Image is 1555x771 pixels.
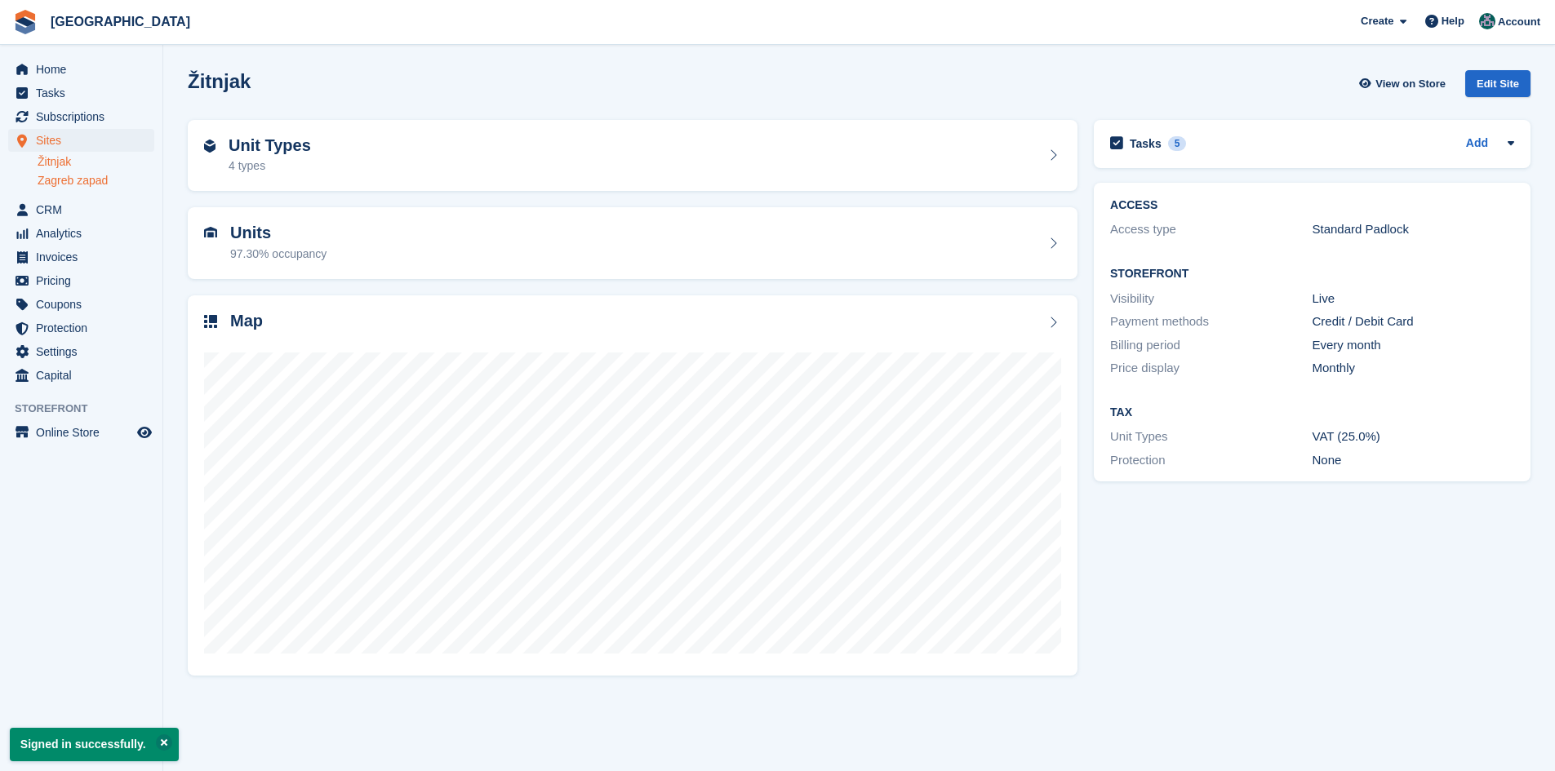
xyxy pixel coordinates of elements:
[36,82,134,104] span: Tasks
[8,246,154,268] a: menu
[1361,13,1393,29] span: Create
[1465,70,1531,97] div: Edit Site
[188,120,1077,192] a: Unit Types 4 types
[36,129,134,152] span: Sites
[1168,136,1187,151] div: 5
[229,136,311,155] h2: Unit Types
[1466,135,1488,153] a: Add
[1313,451,1514,470] div: None
[204,315,217,328] img: map-icn-33ee37083ee616e46c38cad1a60f524a97daa1e2b2c8c0bc3eb3415660979fc1.svg
[1442,13,1464,29] span: Help
[1110,406,1514,419] h2: Tax
[1110,451,1312,470] div: Protection
[1110,336,1312,355] div: Billing period
[1313,359,1514,378] div: Monthly
[1110,428,1312,446] div: Unit Types
[230,224,327,242] h2: Units
[1498,14,1540,30] span: Account
[13,10,38,34] img: stora-icon-8386f47178a22dfd0bd8f6a31ec36ba5ce8667c1dd55bd0f319d3a0aa187defe.svg
[36,293,134,316] span: Coupons
[8,317,154,339] a: menu
[1313,290,1514,308] div: Live
[8,421,154,444] a: menu
[36,364,134,387] span: Capital
[229,157,311,175] div: 4 types
[36,317,134,339] span: Protection
[135,423,154,442] a: Preview store
[1110,199,1514,212] h2: ACCESS
[36,58,134,81] span: Home
[36,269,134,292] span: Pricing
[188,70,251,92] h2: Žitnjak
[1110,220,1312,239] div: Access type
[1313,220,1514,239] div: Standard Padlock
[36,105,134,128] span: Subscriptions
[8,105,154,128] a: menu
[1465,70,1531,104] a: Edit Site
[8,364,154,387] a: menu
[8,58,154,81] a: menu
[1313,336,1514,355] div: Every month
[1357,70,1452,97] a: View on Store
[8,222,154,245] a: menu
[38,154,154,170] a: Žitnjak
[1110,290,1312,308] div: Visibility
[1110,268,1514,281] h2: Storefront
[36,340,134,363] span: Settings
[36,198,134,221] span: CRM
[8,129,154,152] a: menu
[1375,76,1446,92] span: View on Store
[8,82,154,104] a: menu
[36,222,134,245] span: Analytics
[8,340,154,363] a: menu
[44,8,197,35] a: [GEOGRAPHIC_DATA]
[8,269,154,292] a: menu
[8,198,154,221] a: menu
[1110,312,1312,331] div: Payment methods
[204,140,215,153] img: unit-type-icn-2b2737a686de81e16bb02015468b77c625bbabd49415b5ef34ead5e3b44a266d.svg
[15,401,162,417] span: Storefront
[8,293,154,316] a: menu
[1313,312,1514,331] div: Credit / Debit Card
[36,421,134,444] span: Online Store
[1110,359,1312,378] div: Price display
[10,728,179,761] p: Signed in successfully.
[36,246,134,268] span: Invoices
[188,207,1077,279] a: Units 97.30% occupancy
[38,173,154,188] a: Zagreb zapad
[188,295,1077,676] a: Map
[1479,13,1495,29] img: Željko Gobac
[230,312,263,330] h2: Map
[230,246,327,263] div: 97.30% occupancy
[1130,136,1162,151] h2: Tasks
[204,227,217,238] img: unit-icn-7be61d7bf1b0ce9d3e12c5938cc71ed9869f7b940bace4675aadf7bd6d80202e.svg
[1313,428,1514,446] div: VAT (25.0%)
